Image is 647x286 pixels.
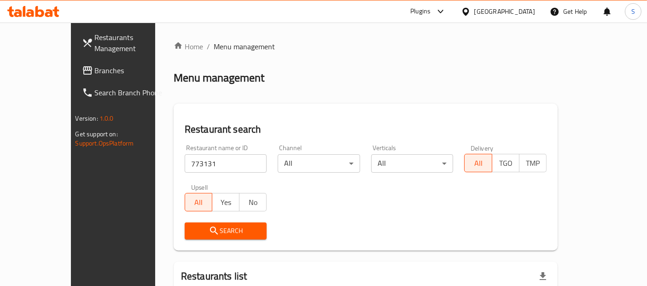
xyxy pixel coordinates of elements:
button: All [464,154,492,172]
a: Support.OpsPlatform [76,137,134,149]
button: Search [185,222,267,239]
a: Restaurants Management [75,26,179,59]
span: S [631,6,635,17]
span: All [468,157,488,170]
input: Search for restaurant name or ID.. [185,154,267,173]
label: Upsell [191,184,208,190]
button: TGO [492,154,519,172]
span: Restaurants Management [95,32,172,54]
h2: Restaurant search [185,123,547,136]
span: Search Branch Phone [95,87,172,98]
h2: Menu management [174,70,264,85]
span: Search [192,225,260,237]
span: All [189,196,209,209]
span: TMP [523,157,543,170]
h2: Restaurants list [181,269,247,283]
span: Get support on: [76,128,118,140]
a: Branches [75,59,179,82]
a: Home [174,41,203,52]
div: All [278,154,360,173]
button: No [239,193,267,211]
nav: breadcrumb [174,41,558,52]
a: Search Branch Phone [75,82,179,104]
span: Menu management [214,41,275,52]
span: Version: [76,112,98,124]
span: 1.0.0 [99,112,114,124]
button: Yes [212,193,239,211]
span: TGO [496,157,516,170]
label: Delivery [471,145,494,151]
div: [GEOGRAPHIC_DATA] [474,6,535,17]
li: / [207,41,210,52]
button: TMP [519,154,547,172]
button: All [185,193,212,211]
span: No [243,196,263,209]
span: Branches [95,65,172,76]
div: All [371,154,454,173]
div: Plugins [410,6,431,17]
span: Yes [216,196,236,209]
